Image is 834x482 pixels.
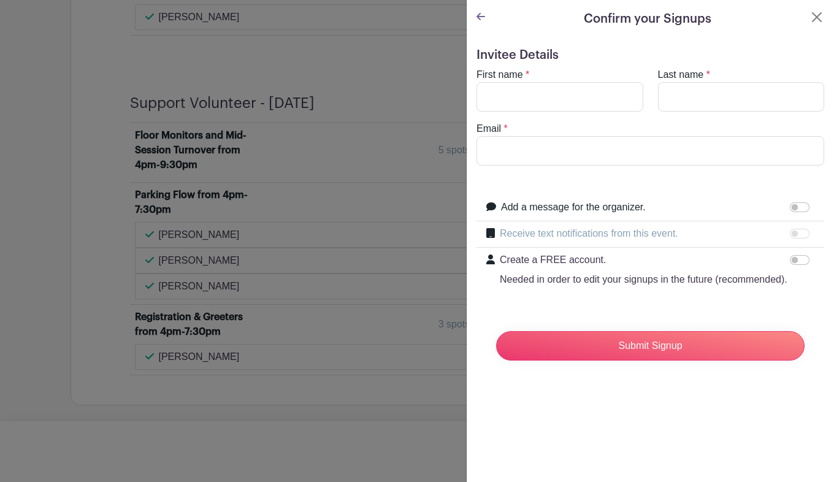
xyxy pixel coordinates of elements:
input: Submit Signup [496,331,805,361]
p: Needed in order to edit your signups in the future (recommended). [500,272,787,287]
p: Create a FREE account. [500,253,787,267]
label: Receive text notifications from this event. [500,226,678,241]
h5: Confirm your Signups [584,10,711,28]
label: Email [476,121,501,136]
h5: Invitee Details [476,48,824,63]
label: First name [476,67,523,82]
label: Last name [658,67,704,82]
button: Close [809,10,824,25]
label: Add a message for the organizer. [501,200,646,215]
